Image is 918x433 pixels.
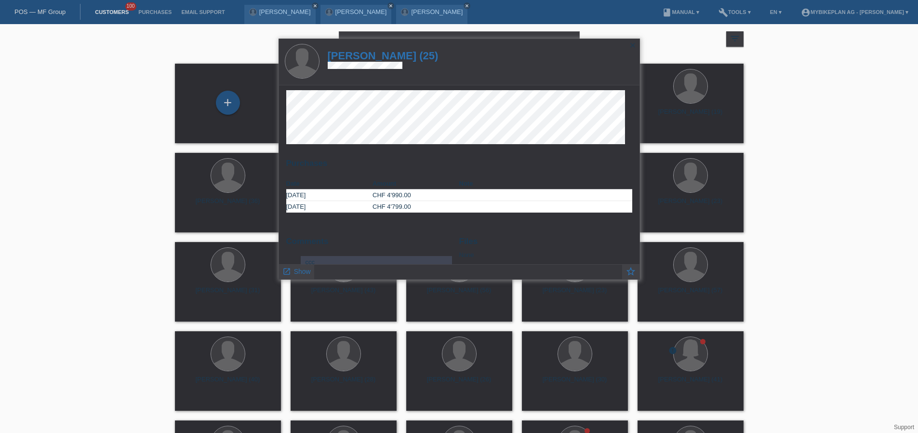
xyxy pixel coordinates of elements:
div: Add customer [216,95,239,111]
a: [PERSON_NAME] [411,8,463,15]
span: Show [294,268,311,275]
th: Amount [373,178,459,189]
td: CHF 4'799.00 [373,201,459,213]
i: close [388,3,393,8]
td: [DATE] [286,189,373,201]
i: book [662,8,672,17]
i: close [629,41,637,49]
a: [PERSON_NAME] [259,8,311,15]
i: filter_list [730,33,740,44]
a: bookManual ▾ [657,9,704,15]
i: star_border [625,266,636,277]
td: [DATE] [286,201,373,213]
a: Customers [90,9,133,15]
a: launch Show [282,265,311,277]
div: [PERSON_NAME] (23) [530,286,620,302]
div: [PERSON_NAME] (19) [645,108,736,123]
i: error [668,346,677,355]
i: close [465,3,469,8]
div: unconfirmed, pending [668,346,677,356]
th: Note [459,178,632,189]
div: [PERSON_NAME] (28) [298,376,389,391]
h2: Purchases [286,159,632,173]
a: account_circleMybikeplan AG - [PERSON_NAME] ▾ [796,9,913,15]
i: close [563,37,575,48]
a: Email Support [176,9,229,15]
a: close [464,2,470,9]
i: build [718,8,728,17]
a: star_border [625,267,636,279]
a: [PERSON_NAME] [335,8,387,15]
div: None [459,237,632,258]
a: POS — MF Group [14,8,66,15]
i: close [313,3,318,8]
span: 100 [125,2,137,11]
div: [PERSON_NAME] (57) [645,286,736,302]
a: buildTools ▾ [714,9,756,15]
a: Purchases [133,9,176,15]
a: [PERSON_NAME] (25) [328,50,439,62]
a: EN ▾ [765,9,786,15]
i: launch [282,267,291,276]
div: [PERSON_NAME] (36) [183,197,273,213]
i: account_circle [801,8,811,17]
div: [PERSON_NAME] (40) [183,376,273,391]
div: [PERSON_NAME] (30) [530,376,620,391]
div: ccc [306,258,447,266]
h2: Files [459,237,632,251]
div: [PERSON_NAME] (41) [645,376,736,391]
input: Search... [339,31,580,54]
a: close [312,2,319,9]
div: [PERSON_NAME] (56) [414,286,505,302]
h2: Comments [286,237,452,251]
div: [PERSON_NAME] (31) [183,286,273,302]
th: Date [286,178,373,189]
a: close [387,2,394,9]
div: [PERSON_NAME] (23) [645,197,736,213]
div: [PERSON_NAME] (43) [298,286,389,302]
div: [PERSON_NAME] (26) [414,376,505,391]
a: Support [894,424,914,431]
td: CHF 4'990.00 [373,189,459,201]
